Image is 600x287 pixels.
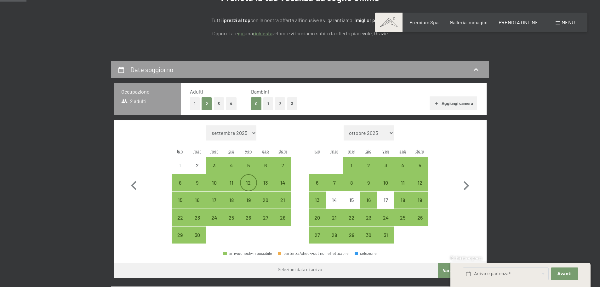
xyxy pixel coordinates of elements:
[360,174,377,191] div: arrivo/check-in possibile
[326,192,343,209] div: arrivo/check-in non effettuabile
[241,198,256,213] div: 19
[394,157,411,174] div: arrivo/check-in possibile
[275,163,290,179] div: 7
[274,157,291,174] div: arrivo/check-in possibile
[378,180,393,196] div: 10
[224,180,239,196] div: 11
[326,209,343,226] div: arrivo/check-in possibile
[361,198,376,213] div: 16
[377,192,394,209] div: arrivo/check-in non effettuabile
[395,180,411,196] div: 11
[206,198,222,213] div: 17
[377,192,394,209] div: Fri Oct 17 2025
[245,148,252,154] abbr: venerdì
[360,192,377,209] div: Thu Oct 16 2025
[275,97,285,110] button: 2
[223,174,240,191] div: Thu Sep 11 2025
[343,157,360,174] div: Wed Oct 01 2025
[228,148,234,154] abbr: giovedì
[327,215,342,231] div: 21
[343,209,360,226] div: arrivo/check-in possibile
[240,209,257,226] div: Fri Sep 26 2025
[348,148,355,154] abbr: mercoledì
[361,163,376,179] div: 2
[189,157,206,174] div: Tue Sep 02 2025
[143,29,458,37] p: Oppure fate una veloce e vi facciamo subito la offerta piacevole. Grazie
[366,148,372,154] abbr: giovedì
[189,227,206,244] div: Tue Sep 30 2025
[309,232,325,248] div: 27
[143,16,458,24] p: Tutti i con la nostra offerta all'incusive e vi garantiamo il !
[326,227,343,244] div: arrivo/check-in possibile
[326,174,343,191] div: Tue Oct 07 2025
[343,192,360,209] div: Wed Oct 15 2025
[190,89,203,95] span: Adulti
[257,174,274,191] div: arrivo/check-in possibile
[210,148,218,154] abbr: mercoledì
[314,148,320,154] abbr: lunedì
[343,174,360,191] div: arrivo/check-in possibile
[125,125,143,244] button: Mese precedente
[172,180,188,196] div: 8
[172,215,188,231] div: 22
[411,174,428,191] div: Sun Oct 12 2025
[331,148,338,154] abbr: martedì
[438,263,486,278] button: Vai a «Camera»
[223,192,240,209] div: Thu Sep 18 2025
[223,157,240,174] div: Thu Sep 04 2025
[411,209,428,226] div: arrivo/check-in possibile
[499,19,538,25] a: PRENOTA ONLINE
[223,157,240,174] div: arrivo/check-in possibile
[224,163,239,179] div: 4
[562,19,575,25] span: Menu
[257,192,274,209] div: arrivo/check-in possibile
[411,192,428,209] div: arrivo/check-in possibile
[189,215,205,231] div: 23
[172,157,189,174] div: arrivo/check-in non effettuabile
[223,209,240,226] div: Thu Sep 25 2025
[378,198,393,213] div: 17
[395,215,411,231] div: 25
[189,180,205,196] div: 9
[355,251,377,255] div: selezione
[241,163,256,179] div: 5
[412,198,428,213] div: 19
[206,192,223,209] div: Wed Sep 17 2025
[172,163,188,179] div: 1
[240,192,257,209] div: Fri Sep 19 2025
[395,163,411,179] div: 4
[206,209,223,226] div: arrivo/check-in possibile
[394,157,411,174] div: Sat Oct 04 2025
[360,157,377,174] div: arrivo/check-in possibile
[557,271,572,277] span: Avanti
[343,174,360,191] div: Wed Oct 08 2025
[189,157,206,174] div: arrivo/check-in non effettuabile
[206,215,222,231] div: 24
[344,232,359,248] div: 29
[360,157,377,174] div: Thu Oct 02 2025
[121,98,147,105] span: 2 adulti
[344,198,359,213] div: 15
[257,192,274,209] div: Sat Sep 20 2025
[430,96,477,110] button: Aggiungi camera
[172,209,189,226] div: Mon Sep 22 2025
[223,192,240,209] div: arrivo/check-in possibile
[189,232,205,248] div: 30
[257,209,274,226] div: Sat Sep 27 2025
[226,97,237,110] button: 4
[327,232,342,248] div: 28
[394,174,411,191] div: arrivo/check-in possibile
[274,174,291,191] div: Sun Sep 14 2025
[360,209,377,226] div: Thu Oct 23 2025
[202,97,212,110] button: 2
[274,209,291,226] div: Sun Sep 28 2025
[309,198,325,213] div: 13
[206,180,222,196] div: 10
[172,174,189,191] div: arrivo/check-in possibile
[450,19,488,25] a: Galleria immagini
[241,180,256,196] div: 12
[377,157,394,174] div: Fri Oct 03 2025
[223,174,240,191] div: arrivo/check-in possibile
[240,157,257,174] div: Fri Sep 05 2025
